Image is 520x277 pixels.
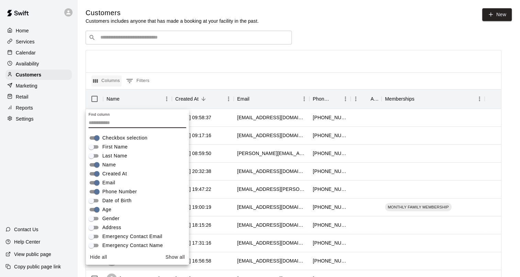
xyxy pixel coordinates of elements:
div: Memberships [381,89,485,109]
button: Menu [474,94,485,104]
button: Sort [361,94,370,104]
p: Reports [16,104,33,111]
div: 2025-09-17 09:17:16 [175,132,211,139]
div: +13195726924 [313,186,347,193]
span: Age [102,206,112,213]
span: MONTHLY FAMILY MEMBERSHIP [385,204,452,210]
div: Name [107,89,120,109]
div: mollyj3@hotmail.com [237,132,306,139]
button: Menu [162,94,172,104]
div: 2025-09-16 17:31:16 [175,239,211,246]
div: Age [351,89,381,109]
span: First Name [102,143,128,151]
button: Sort [331,94,340,104]
span: Date of Birth [102,197,132,204]
div: 2025-09-16 19:00:19 [175,204,211,211]
p: Marketing [16,82,37,89]
a: Customers [5,70,72,80]
div: 2025-09-16 16:56:58 [175,257,211,264]
div: +13035222775 [313,204,347,211]
button: Menu [223,94,234,104]
p: Contact Us [14,226,38,233]
a: Reports [5,103,72,113]
div: Select columns [86,110,189,265]
div: jcraft128142@yahoo.com [237,222,306,228]
a: Retail [5,92,72,102]
p: Calendar [16,49,36,56]
p: View public page [14,251,51,258]
div: 2025-09-16 20:32:38 [175,168,211,175]
div: katie.duncan@north-scott.k12.ia.us [237,186,306,193]
button: Sort [120,94,129,104]
p: Help Center [14,238,40,245]
div: jweverhart@yahoo.com [237,204,306,211]
button: Menu [340,94,351,104]
a: Settings [5,114,72,124]
span: Emergency Contact Email [102,233,163,240]
div: 2025-09-16 19:47:22 [175,186,211,193]
p: Customers [16,71,41,78]
div: +13092352626 [313,150,347,157]
div: tvenner@mail.com [237,114,306,121]
button: Sort [414,94,424,104]
div: Name [103,89,172,109]
div: amykane711@gmail.com [237,168,306,175]
div: +15633219722 [313,222,347,228]
div: MONTHLY FAMILY MEMBERSHIP [385,203,452,211]
p: Copy public page link [14,263,61,270]
p: Customers includes anyone that has made a booking at your facility in the past. [86,18,259,24]
a: Availability [5,59,72,69]
div: Phone Number [313,89,331,109]
p: Settings [16,115,34,122]
a: Marketing [5,81,72,91]
span: Checkbox selection [102,134,147,142]
p: Home [16,27,29,34]
div: 2025-09-17 08:59:50 [175,150,211,157]
button: Hide all [87,251,110,264]
p: Availability [16,60,39,67]
a: Calendar [5,48,72,58]
div: Phone Number [309,89,351,109]
span: Created At [102,170,127,177]
div: +15635055368 [313,114,347,121]
div: jvande_102@hotmail.com [237,257,306,264]
div: 2025-09-17 09:58:37 [175,114,211,121]
label: Find column [89,112,110,117]
button: Show filters [124,75,151,86]
span: Gender [102,215,120,222]
div: chadterry3272@gmail.com [237,239,306,246]
div: +15635063272 [313,239,347,246]
span: Last Name [102,152,128,160]
button: Select columns [91,75,122,86]
a: New [482,8,512,21]
div: +13092306592 [313,257,347,264]
div: +15636502567 [313,168,347,175]
div: Email [237,89,250,109]
button: Show all [163,251,187,264]
span: Address [102,224,121,231]
button: Menu [351,94,361,104]
span: Emergency Contact Name [102,242,163,249]
p: Services [16,38,35,45]
div: steven.bartelt@yahoo.com [237,150,306,157]
span: Email [102,179,115,186]
h5: Customers [86,8,259,18]
span: Name [102,161,116,168]
a: Services [5,37,72,47]
span: Phone Number [102,188,137,195]
p: Retail [16,93,29,100]
div: Email [234,89,309,109]
button: Sort [199,94,208,104]
a: Home [5,25,72,36]
button: Menu [299,94,309,104]
div: Created At [175,89,199,109]
div: 2025-09-16 18:15:26 [175,222,211,228]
